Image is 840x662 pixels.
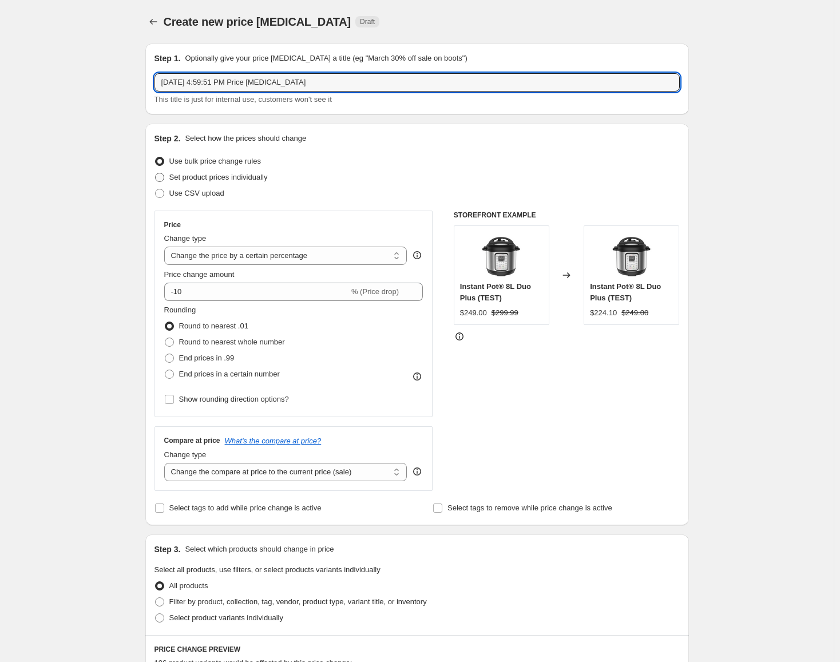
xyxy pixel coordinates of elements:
[411,249,423,261] div: help
[164,220,181,229] h3: Price
[179,322,248,330] span: Round to nearest .01
[609,232,655,278] img: 1_80x.png
[169,597,427,606] span: Filter by product, collection, tag, vendor, product type, variant title, or inventory
[360,17,375,26] span: Draft
[154,645,680,654] h6: PRICE CHANGE PREVIEW
[164,306,196,314] span: Rounding
[169,173,268,181] span: Set product prices individually
[225,437,322,445] button: What's the compare at price?
[460,307,487,319] div: $249.00
[164,436,220,445] h3: Compare at price
[154,95,332,104] span: This title is just for internal use, customers won't see it
[169,189,224,197] span: Use CSV upload
[154,53,181,64] h2: Step 1.
[179,354,235,362] span: End prices in .99
[185,544,334,555] p: Select which products should change in price
[154,133,181,144] h2: Step 2.
[179,370,280,378] span: End prices in a certain number
[164,283,349,301] input: -15
[454,211,680,220] h6: STOREFRONT EXAMPLE
[164,270,235,279] span: Price change amount
[179,395,289,403] span: Show rounding direction options?
[351,287,399,296] span: % (Price drop)
[478,232,524,278] img: 1_80x.png
[185,133,306,144] p: Select how the prices should change
[411,466,423,477] div: help
[492,307,518,319] strike: $299.99
[154,565,381,574] span: Select all products, use filters, or select products variants individually
[169,157,261,165] span: Use bulk price change rules
[179,338,285,346] span: Round to nearest whole number
[590,282,661,302] span: Instant Pot® 8L Duo Plus (TEST)
[169,581,208,590] span: All products
[447,504,612,512] span: Select tags to remove while price change is active
[164,234,207,243] span: Change type
[169,613,283,622] span: Select product variants individually
[169,504,322,512] span: Select tags to add while price change is active
[185,53,467,64] p: Optionally give your price [MEDICAL_DATA] a title (eg "March 30% off sale on boots")
[590,307,617,319] div: $224.10
[621,307,648,319] strike: $249.00
[164,15,351,28] span: Create new price [MEDICAL_DATA]
[145,14,161,30] button: Price change jobs
[154,73,680,92] input: 30% off holiday sale
[460,282,531,302] span: Instant Pot® 8L Duo Plus (TEST)
[154,544,181,555] h2: Step 3.
[164,450,207,459] span: Change type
